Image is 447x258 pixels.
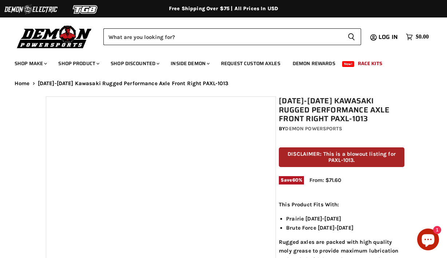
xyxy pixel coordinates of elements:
span: 60 [292,177,298,183]
inbox-online-store-chat: Shopify online store chat [415,229,441,252]
div: by [279,125,404,133]
ul: Main menu [9,53,427,71]
a: Shop Product [53,56,104,71]
a: Inside Demon [165,56,214,71]
span: Log in [379,32,398,41]
form: Product [103,28,361,45]
a: Demon Powersports [285,126,342,132]
span: New! [342,61,355,67]
a: Demon Rewards [287,56,341,71]
a: Race Kits [352,56,388,71]
input: Search [103,28,342,45]
a: $0.00 [402,32,432,42]
a: Shop Discounted [105,56,164,71]
button: Search [342,28,361,45]
a: Home [15,80,30,87]
h1: [DATE]-[DATE] Kawasaki Rugged Performance Axle Front Right PAXL-1013 [279,96,404,123]
li: Prairie [DATE]-[DATE] [286,214,404,223]
p: This Product Fits With: [279,200,404,209]
span: From: $71.60 [309,177,341,183]
a: Shop Make [9,56,51,71]
span: Save % [279,176,304,184]
a: Request Custom Axles [215,56,286,71]
a: Log in [375,34,402,40]
li: Brute Force [DATE]-[DATE] [286,223,404,232]
span: $0.00 [416,33,429,40]
img: TGB Logo 2 [58,3,113,16]
p: DISCLAIMER: This is a blowout listing for PAXL-1013. [279,147,404,167]
img: Demon Electric Logo 2 [4,3,58,16]
span: [DATE]-[DATE] Kawasaki Rugged Performance Axle Front Right PAXL-1013 [38,80,228,87]
img: Demon Powersports [15,24,94,49]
